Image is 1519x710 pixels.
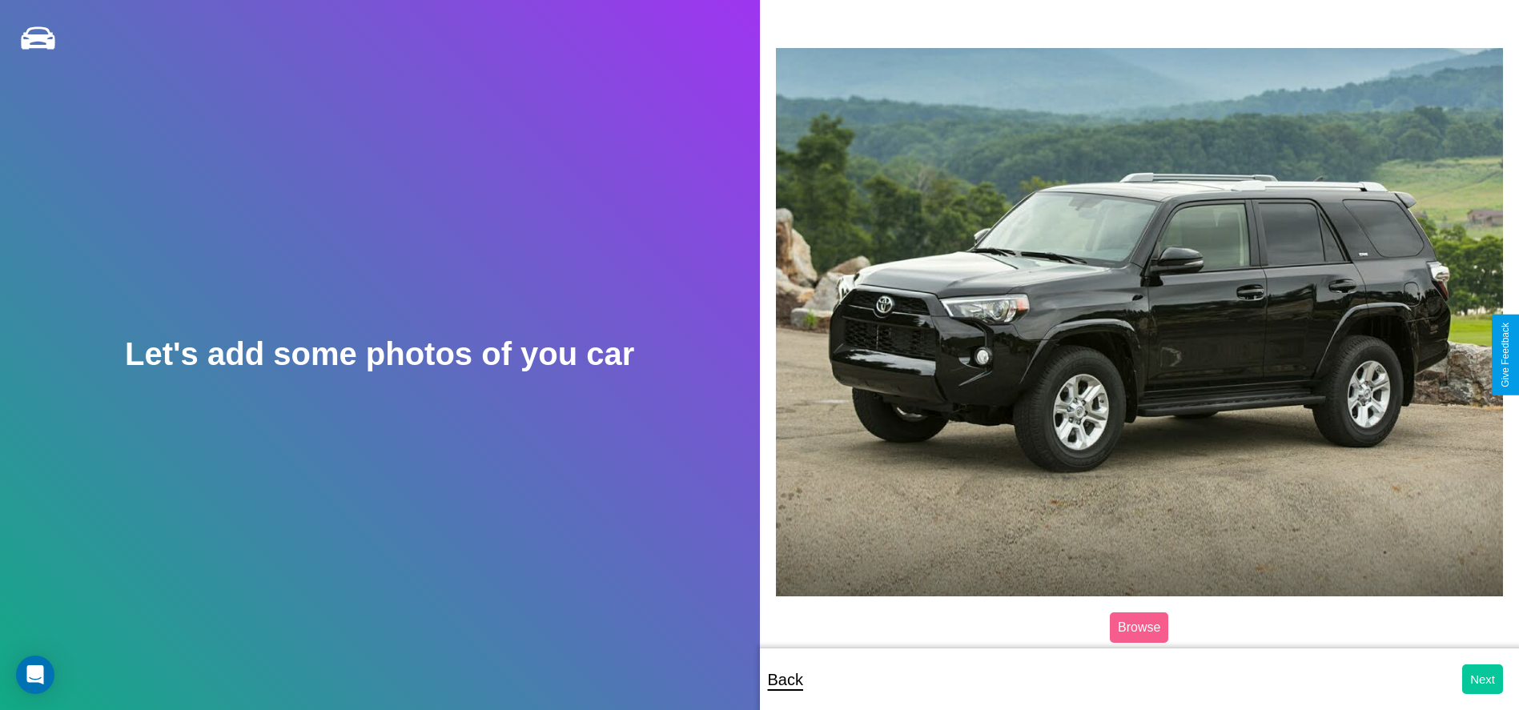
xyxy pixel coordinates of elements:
button: Next [1462,664,1503,694]
div: Open Intercom Messenger [16,656,54,694]
div: Give Feedback [1500,323,1511,387]
img: posted [776,48,1504,596]
p: Back [768,665,803,694]
h2: Let's add some photos of you car [125,336,634,372]
label: Browse [1110,612,1168,643]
